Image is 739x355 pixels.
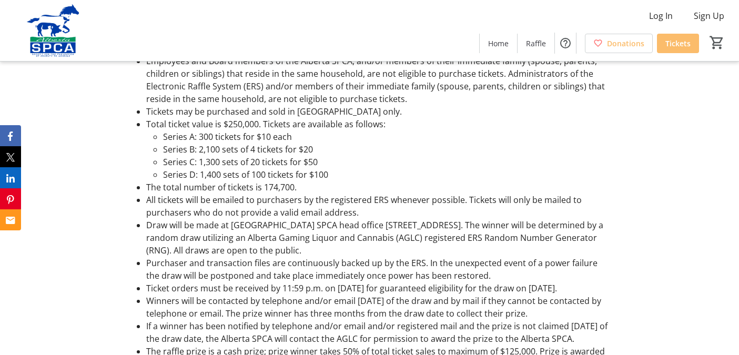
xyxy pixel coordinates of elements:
[649,9,673,22] span: Log In
[480,34,517,53] a: Home
[146,282,610,295] li: Ticket orders must be received by 11:59 p.m. on [DATE] for guaranteed eligibility for the draw on...
[707,33,726,52] button: Cart
[488,38,509,49] span: Home
[146,219,610,257] li: Draw will be made at [GEOGRAPHIC_DATA] SPCA head office [STREET_ADDRESS]. The winner will be dete...
[146,194,610,219] li: All tickets will be emailed to purchasers by the registered ERS whenever possible. Tickets will o...
[163,156,610,168] li: Series C: 1,300 sets of 20 tickets for $50
[146,181,610,194] li: The total number of tickets is 174,700.
[163,130,610,143] li: Series A: 300 tickets for $10 each
[146,118,610,181] li: Total ticket value is $250,000. Tickets are available as follows:
[657,34,699,53] a: Tickets
[163,143,610,156] li: Series B: 2,100 sets of 4 tickets for $20
[694,9,724,22] span: Sign Up
[146,257,610,282] li: Purchaser and transaction files are continuously backed up by the ERS. In the unexpected event of...
[665,38,691,49] span: Tickets
[146,55,610,105] li: Employees and Board members of the Alberta SPCA, and/or members of their immediate family (spouse...
[555,33,576,54] button: Help
[146,295,610,320] li: Winners will be contacted by telephone and/or email [DATE] of the draw and by mail if they cannot...
[146,105,610,118] li: Tickets may be purchased and sold in [GEOGRAPHIC_DATA] only.
[585,34,653,53] a: Donations
[6,4,100,57] img: Alberta SPCA's Logo
[685,7,733,24] button: Sign Up
[163,168,610,181] li: Series D: 1,400 sets of 100 tickets for $100
[518,34,554,53] a: Raffle
[146,320,610,345] li: If a winner has been notified by telephone and/or email and/or registered mail and the prize is n...
[526,38,546,49] span: Raffle
[641,7,681,24] button: Log In
[607,38,644,49] span: Donations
